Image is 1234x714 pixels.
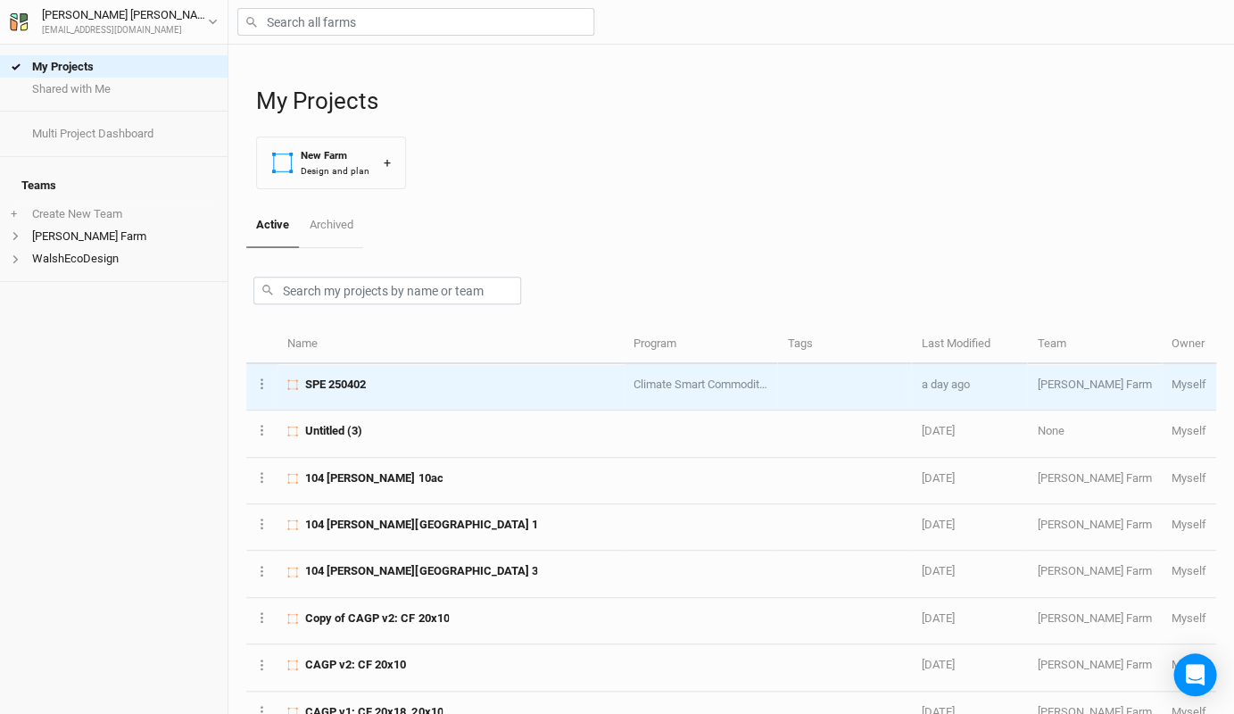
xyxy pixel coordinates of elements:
[1172,611,1206,625] span: walshecodesign@gmail.com
[921,518,954,531] span: Apr 30, 2025 3:28 PM
[305,423,362,439] span: Untitled (3)
[921,564,954,577] span: Apr 29, 2025 6:52 PM
[299,203,362,246] a: Archived
[305,657,406,673] span: CAGP v2: CF 20x10
[305,377,366,393] span: SPE 250402
[1172,518,1206,531] span: walshecodesign@gmail.com
[277,326,624,364] th: Name
[1162,326,1216,364] th: Owner
[1027,364,1161,411] td: [PERSON_NAME] Farm
[1027,644,1161,691] td: [PERSON_NAME] Farm
[301,164,369,178] div: Design and plan
[256,137,406,189] button: New FarmDesign and plan+
[777,326,911,364] th: Tags
[1172,378,1206,391] span: walshecodesign@gmail.com
[305,517,537,533] span: 104 Lanning Field 1
[1172,564,1206,577] span: walshecodesign@gmail.com
[237,8,594,36] input: Search all farms
[1027,458,1161,504] td: [PERSON_NAME] Farm
[921,424,954,437] span: May 30, 2025 10:10 AM
[305,610,449,627] span: Copy of CAGP v2: CF 20x10
[246,203,299,248] a: Active
[305,470,443,486] span: 104 Lanning 10ac
[921,658,954,671] span: Apr 21, 2025 11:31 AM
[1027,326,1161,364] th: Team
[911,326,1027,364] th: Last Modified
[921,471,954,485] span: Apr 30, 2025 3:56 PM
[42,24,208,37] div: [EMAIL_ADDRESS][DOMAIN_NAME]
[9,5,219,37] button: [PERSON_NAME] [PERSON_NAME][EMAIL_ADDRESS][DOMAIN_NAME]
[305,563,537,579] span: 104 Lanning Field 3
[11,168,217,203] h4: Teams
[1172,471,1206,485] span: walshecodesign@gmail.com
[921,378,969,391] span: Aug 20, 2025 11:37 AM
[1172,424,1206,437] span: walshecodesign@gmail.com
[1173,653,1216,696] div: Open Intercom Messenger
[384,154,391,172] div: +
[42,6,208,24] div: [PERSON_NAME] [PERSON_NAME]
[634,378,774,391] span: Climate Smart Commodities
[11,207,17,221] span: +
[921,611,954,625] span: Apr 21, 2025 11:35 AM
[624,326,777,364] th: Program
[1172,658,1206,671] span: walshecodesign@gmail.com
[1027,411,1161,457] td: None
[301,148,369,163] div: New Farm
[1027,504,1161,551] td: [PERSON_NAME] Farm
[253,277,521,304] input: Search my projects by name or team
[1027,551,1161,597] td: [PERSON_NAME] Farm
[1027,598,1161,644] td: [PERSON_NAME] Farm
[256,87,1216,115] h1: My Projects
